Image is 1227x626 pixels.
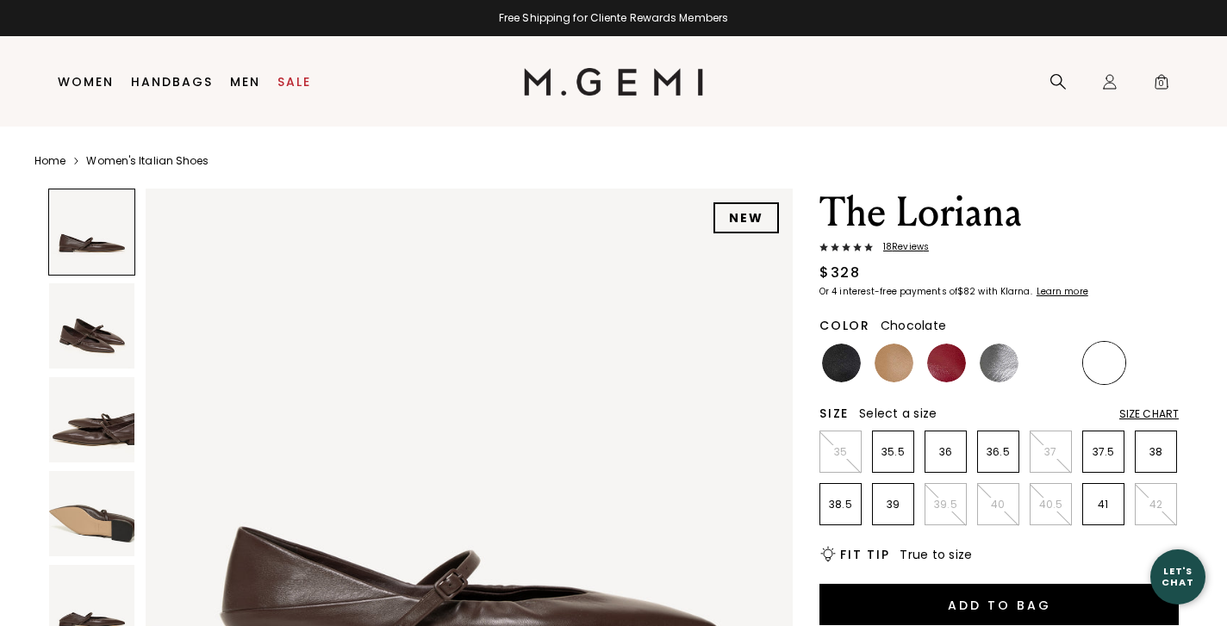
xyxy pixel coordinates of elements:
[1136,445,1176,459] p: 38
[1031,445,1071,459] p: 37
[1119,407,1179,421] div: Size Chart
[978,445,1018,459] p: 36.5
[873,242,929,252] span: 18 Review s
[840,548,889,561] h2: Fit Tip
[230,75,260,89] a: Men
[1137,344,1176,382] img: Navy
[524,68,704,96] img: M.Gemi
[978,285,1034,298] klarna-placement-style-body: with Klarna
[1035,287,1088,297] a: Learn more
[927,344,966,382] img: Dark Red
[819,189,1179,237] h1: The Loriana
[980,344,1018,382] img: Gunmetal
[277,75,311,89] a: Sale
[822,344,861,382] img: Black
[957,285,975,298] klarna-placement-style-amount: $82
[820,498,861,511] p: 38.5
[819,319,870,332] h2: Color
[819,242,1179,256] a: 18Reviews
[34,154,65,168] a: Home
[978,498,1018,511] p: 40
[900,546,972,563] span: True to size
[925,498,966,511] p: 39.5
[49,471,134,556] img: The Loriana
[1083,498,1124,511] p: 41
[819,263,860,283] div: $328
[859,405,937,422] span: Select a size
[58,75,114,89] a: Women
[86,154,209,168] a: Women's Italian Shoes
[1136,498,1176,511] p: 42
[713,202,779,233] div: NEW
[819,285,957,298] klarna-placement-style-body: Or 4 interest-free payments of
[49,377,134,462] img: The Loriana
[820,445,861,459] p: 35
[881,317,946,334] span: Chocolate
[925,445,966,459] p: 36
[1032,344,1071,382] img: Leopard
[1037,285,1088,298] klarna-placement-style-cta: Learn more
[873,498,913,511] p: 39
[819,584,1179,625] button: Add to Bag
[1031,498,1071,511] p: 40.5
[875,344,913,382] img: Light Tan
[1085,344,1124,382] img: Chocolate
[1153,77,1170,94] span: 0
[873,445,913,459] p: 35.5
[819,406,849,420] h2: Size
[1150,566,1205,587] div: Let's Chat
[49,283,134,369] img: The Loriana
[1083,445,1124,459] p: 37.5
[131,75,213,89] a: Handbags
